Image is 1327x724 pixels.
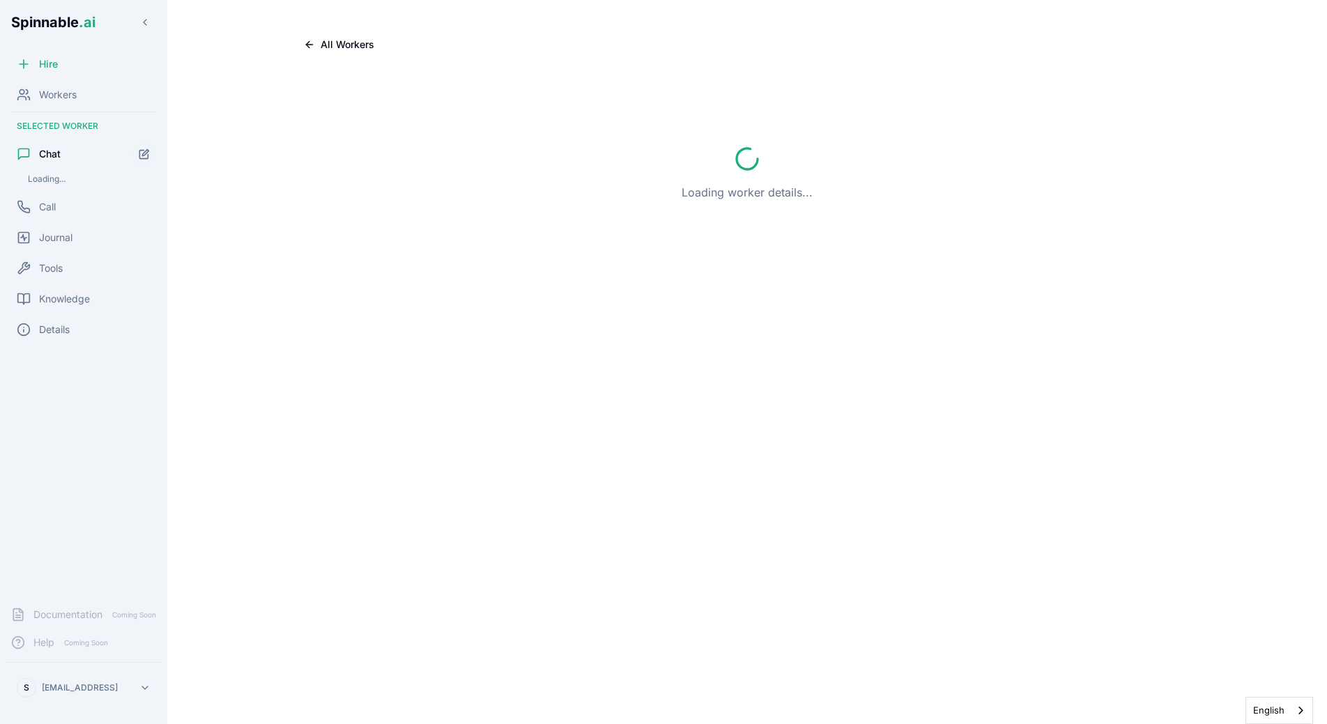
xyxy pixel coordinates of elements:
[39,292,90,306] span: Knowledge
[293,33,385,56] button: All Workers
[39,261,63,275] span: Tools
[1246,698,1312,723] a: English
[60,636,112,649] span: Coming Soon
[108,608,160,622] span: Coming Soon
[132,142,156,166] button: Start new chat
[11,14,95,31] span: Spinnable
[22,171,156,187] div: Loading...
[39,200,56,214] span: Call
[33,636,54,649] span: Help
[39,323,70,337] span: Details
[39,88,77,102] span: Workers
[1245,697,1313,724] div: Language
[39,57,58,71] span: Hire
[79,14,95,31] span: .ai
[1245,697,1313,724] aside: Language selected: English
[6,115,162,137] div: Selected Worker
[39,231,72,245] span: Journal
[11,674,156,702] button: S[EMAIL_ADDRESS]
[682,184,813,201] p: Loading worker details...
[24,682,29,693] span: S
[39,147,61,161] span: Chat
[42,682,118,693] p: [EMAIL_ADDRESS]
[33,608,102,622] span: Documentation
